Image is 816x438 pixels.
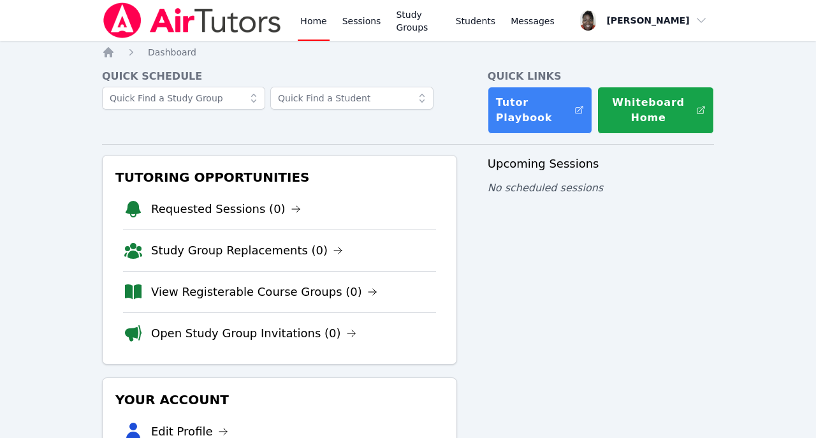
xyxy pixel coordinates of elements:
[151,325,356,342] a: Open Study Group Invitations (0)
[151,200,301,218] a: Requested Sessions (0)
[148,47,196,57] span: Dashboard
[488,69,714,84] h4: Quick Links
[151,283,377,301] a: View Registerable Course Groups (0)
[511,15,555,27] span: Messages
[148,46,196,59] a: Dashboard
[597,87,714,134] button: Whiteboard Home
[102,46,714,59] nav: Breadcrumb
[488,182,603,194] span: No scheduled sessions
[488,87,593,134] a: Tutor Playbook
[270,87,433,110] input: Quick Find a Student
[151,242,343,259] a: Study Group Replacements (0)
[102,69,457,84] h4: Quick Schedule
[113,388,446,411] h3: Your Account
[102,87,265,110] input: Quick Find a Study Group
[488,155,714,173] h3: Upcoming Sessions
[102,3,282,38] img: Air Tutors
[113,166,446,189] h3: Tutoring Opportunities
